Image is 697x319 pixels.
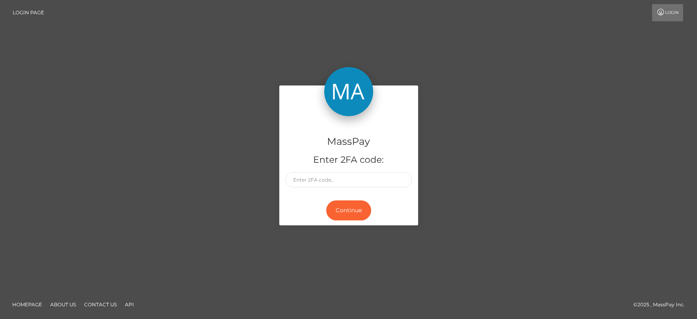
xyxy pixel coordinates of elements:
h5: Enter 2FA code: [285,154,412,166]
input: Enter 2FA code.. [285,172,412,187]
div: © 2025 , MassPay Inc. [633,300,691,309]
a: Homepage [9,298,45,311]
a: API [122,298,137,311]
a: About Us [47,298,79,311]
a: Login Page [13,4,44,21]
img: MassPay [324,67,373,116]
a: Contact Us [81,298,120,311]
h4: MassPay [285,135,412,149]
button: Continue [326,200,371,220]
a: Login [652,4,683,21]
